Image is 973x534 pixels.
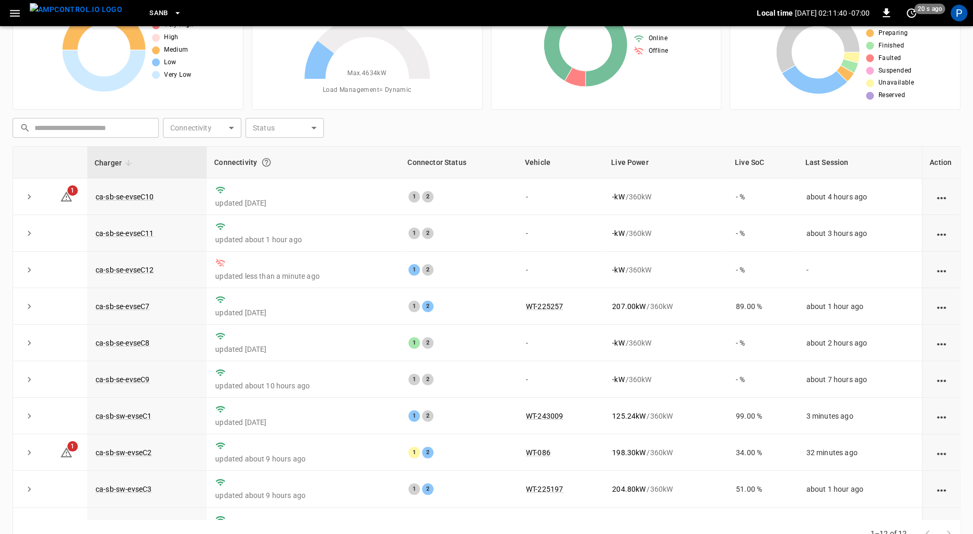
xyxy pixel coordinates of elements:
p: updated about 9 hours ago [215,454,392,464]
span: 1 [67,441,78,452]
td: - % [728,179,798,215]
div: 2 [422,228,433,239]
p: 207.00 kW [612,301,646,312]
span: Finished [878,41,904,51]
button: expand row [21,372,37,387]
span: Very Low [164,70,191,80]
div: 1 [408,337,420,349]
td: 32 minutes ago [798,434,922,471]
th: Vehicle [518,147,604,179]
div: action cell options [935,411,948,421]
div: 1 [408,264,420,276]
p: Local time [757,8,793,18]
div: action cell options [935,484,948,494]
button: expand row [21,445,37,460]
button: SanB [145,3,186,23]
button: expand row [21,226,37,241]
div: 2 [422,374,433,385]
td: - % [728,361,798,398]
span: SanB [149,7,168,19]
td: about 7 hours ago [798,361,922,398]
img: ampcontrol.io logo [30,3,122,16]
a: ca-sb-sw-evseC1 [96,412,151,420]
td: about 1 hour ago [798,471,922,507]
button: Connection between the charger and our software. [257,153,276,172]
td: - % [728,252,798,288]
div: profile-icon [951,5,967,21]
span: Preparing [878,28,908,39]
span: 20 s ago [915,4,945,14]
span: High [164,32,179,43]
td: 51.00 % [728,471,798,507]
td: - [518,179,604,215]
a: WT-225257 [526,302,563,311]
p: updated less than a minute ago [215,271,392,281]
div: / 360 kW [612,192,719,202]
div: / 360 kW [612,411,719,421]
div: 1 [408,191,420,203]
td: about 4 hours ago [798,179,922,215]
p: updated [DATE] [215,307,392,318]
span: 1 [67,185,78,196]
button: expand row [21,481,37,497]
div: / 360 kW [612,447,719,458]
td: - % [728,325,798,361]
th: Action [922,147,960,179]
a: 1 [60,448,73,456]
td: about 2 hours ago [798,325,922,361]
td: 3 minutes ago [798,398,922,434]
td: about 1 hour ago [798,288,922,325]
a: ca-sb-se-evseC10 [96,193,154,201]
a: WT-243009 [526,412,563,420]
p: updated [DATE] [215,344,392,354]
p: updated [DATE] [215,417,392,428]
td: about 3 hours ago [798,215,922,252]
div: 1 [408,374,420,385]
a: 1 [60,192,73,200]
td: - [518,215,604,252]
span: Faulted [878,53,901,64]
a: ca-sb-se-evseC12 [96,266,154,274]
div: action cell options [935,338,948,348]
button: expand row [21,518,37,533]
p: - kW [612,338,624,348]
p: updated about 10 hours ago [215,381,392,391]
th: Live Power [604,147,728,179]
div: 1 [408,447,420,458]
td: 89.00 % [728,288,798,325]
div: / 360 kW [612,228,719,239]
span: Medium [164,45,188,55]
span: Low [164,57,176,68]
p: - kW [612,192,624,202]
div: / 360 kW [612,265,719,275]
div: 1 [408,301,420,312]
span: Suspended [878,66,911,76]
a: ca-sb-se-evseC9 [96,375,149,384]
div: / 360 kW [612,484,719,494]
span: Unavailable [878,78,913,88]
div: / 360 kW [612,338,719,348]
div: / 360 kW [612,374,719,385]
div: 1 [408,483,420,495]
button: expand row [21,408,37,424]
div: 1 [408,410,420,422]
a: ca-sb-sw-evseC2 [96,448,151,457]
button: set refresh interval [903,5,920,21]
div: 2 [422,264,433,276]
span: Max. 4634 kW [347,68,386,79]
div: action cell options [935,374,948,385]
div: Connectivity [214,153,393,172]
span: Reserved [878,90,905,101]
button: expand row [21,262,37,278]
div: action cell options [935,301,948,312]
p: 125.24 kW [612,411,646,421]
div: 2 [422,337,433,349]
div: / 360 kW [612,301,719,312]
td: 99.00 % [728,398,798,434]
p: - kW [612,228,624,239]
div: action cell options [935,265,948,275]
span: Charger [95,157,135,169]
p: updated [DATE] [215,198,392,208]
td: - [798,252,922,288]
td: - [518,361,604,398]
